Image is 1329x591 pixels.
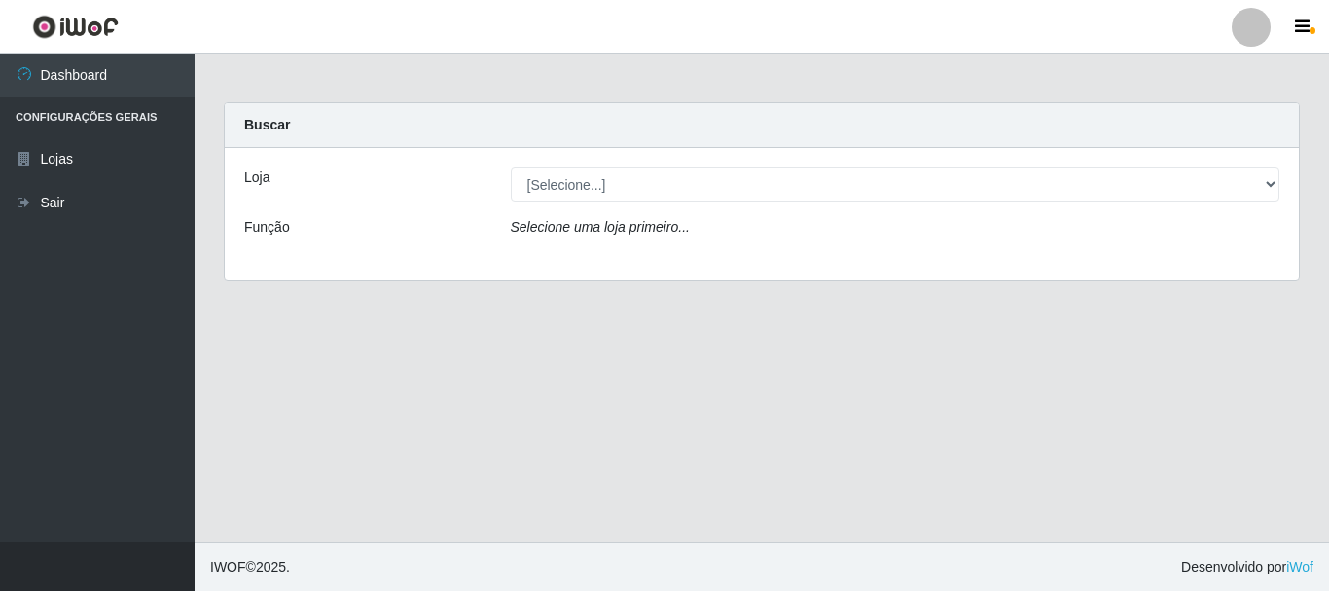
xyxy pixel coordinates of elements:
i: Selecione uma loja primeiro... [511,219,690,235]
span: © 2025 . [210,557,290,577]
img: CoreUI Logo [32,15,119,39]
a: iWof [1286,559,1313,574]
span: Desenvolvido por [1181,557,1313,577]
strong: Buscar [244,117,290,132]
span: IWOF [210,559,246,574]
label: Loja [244,167,269,188]
label: Função [244,217,290,238]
